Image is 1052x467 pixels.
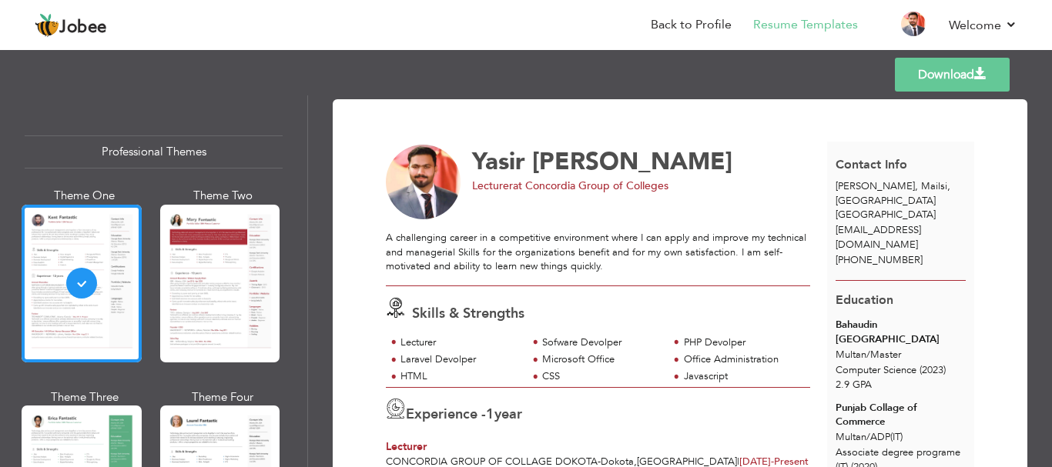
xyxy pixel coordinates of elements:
span: [PHONE_NUMBER] [836,253,923,267]
span: [PERSON_NAME] [532,145,732,178]
div: Theme Four [163,389,283,405]
span: 2.9 GPA [836,378,872,392]
img: No image [386,145,461,220]
span: Computer Science [836,363,916,377]
div: PHP Devolper [684,335,802,350]
div: Bahaudin [GEOGRAPHIC_DATA] [836,318,966,346]
div: Theme Two [163,188,283,204]
div: Theme Three [25,389,145,405]
div: CSS [542,369,660,384]
img: Profile Img [901,12,926,36]
span: , [947,179,950,193]
a: Welcome [949,16,1017,35]
span: Lecturer [386,439,427,454]
a: Back to Profile [651,16,732,34]
span: Jobee [59,19,107,36]
div: Microsoft Office [542,352,660,367]
a: Jobee [35,13,107,38]
span: Yasir [472,145,525,178]
div: Office Administration [684,352,802,367]
a: Resume Templates [753,16,858,34]
div: Professional Themes [25,135,283,168]
span: [PERSON_NAME], Mailsi [836,179,947,193]
span: / [866,430,870,444]
span: Lecturer [472,178,513,193]
span: Contact Info [836,156,907,173]
div: [GEOGRAPHIC_DATA] [827,179,974,222]
span: [EMAIL_ADDRESS][DOMAIN_NAME] [836,223,921,252]
div: HTML [400,369,518,384]
label: year [486,405,522,425]
span: / [866,348,870,362]
img: jobee.io [35,13,59,38]
span: at Concordia Group of Colleges [513,178,668,193]
div: Theme One [25,188,145,204]
a: Download [895,58,1010,92]
div: Javascript [684,369,802,384]
span: Multan Master [836,348,901,362]
div: Lecturer [400,335,518,350]
div: Laravel Devolper [400,352,518,367]
span: Skills & Strengths [412,304,524,323]
span: (2023) [920,363,946,377]
div: Sofware Devolper [542,335,660,350]
span: Multan ADP(IT) [836,430,903,444]
div: Punjab Collage of Commerce [836,401,966,429]
span: Experience - [406,405,486,424]
span: 1 [486,405,494,424]
span: Education [836,292,893,309]
div: A challenging career in a competitive environment where I can apply and improve my technical and ... [386,231,810,274]
span: [GEOGRAPHIC_DATA] [836,208,936,222]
